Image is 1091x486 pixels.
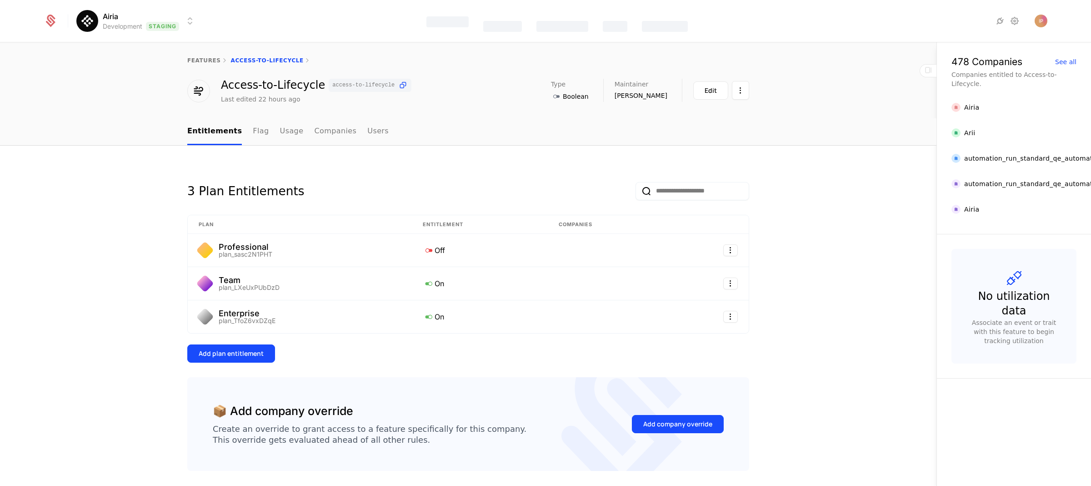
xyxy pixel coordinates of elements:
div: Arii [964,128,976,137]
div: Create an override to grant access to a feature specifically for this company. This override gets... [213,424,526,445]
div: Team [219,276,280,284]
img: automation_run_standard_qe_automation_1pf81 [951,179,961,188]
button: Select environment [79,11,195,31]
img: Airia [951,205,961,214]
ul: Choose Sub Page [187,118,389,145]
div: Development [103,22,142,31]
a: Usage [280,118,304,145]
div: Last edited 22 hours ago [221,95,300,104]
button: Select action [723,311,738,323]
div: Catalog [483,21,522,32]
div: 📦 Add company override [213,403,353,420]
div: Features [426,16,469,27]
span: Type [551,81,566,87]
img: Airia [951,103,961,112]
div: plan_LXeUxPUbDzD [219,284,280,291]
div: Companies entitled to Access-to-Lifecycle. [951,70,1076,88]
div: Add plan entitlement [199,349,264,358]
div: Add company override [643,420,712,429]
th: Entitlement [412,215,548,234]
span: Airia [103,11,118,22]
div: plan_TfoZ6vxDZqE [219,318,275,324]
button: Edit [693,81,728,100]
div: See all [1055,59,1076,65]
div: Enterprise [219,309,275,318]
button: Select action [723,244,738,256]
img: Ivana Popova [1035,15,1047,27]
div: Professional [219,243,272,251]
div: Off [423,244,537,256]
button: Open user button [1035,15,1047,27]
a: Users [367,118,389,145]
button: Select action [732,81,749,100]
div: Companies [536,21,588,32]
div: 3 Plan Entitlements [187,182,304,200]
div: Events [603,21,627,32]
div: Access-to-Lifecycle [221,79,411,92]
button: Select action [723,278,738,289]
th: Plan [188,215,412,234]
img: Airia [76,10,98,32]
span: [PERSON_NAME] [615,91,667,100]
div: Airia [964,205,979,214]
th: Companies [548,215,670,234]
button: Add company override [632,415,724,433]
div: plan_sasc2N1PHT [219,251,272,258]
div: Associate an event or trait with this feature to begin tracking utilization [966,318,1062,345]
span: Boolean [563,92,589,101]
a: Integrations [995,15,1006,26]
a: Settings [1009,15,1020,26]
a: Flag [253,118,269,145]
nav: Main [187,118,749,145]
span: Staging [146,22,179,31]
div: On [423,278,537,289]
a: features [187,57,221,64]
div: On [423,311,537,323]
span: access-to-lifecycle [332,82,395,88]
a: Companies [314,118,356,145]
div: No utilization data [970,289,1058,318]
button: Add plan entitlement [187,344,275,363]
div: Airia [964,103,979,112]
div: 478 Companies [951,57,1022,66]
img: Arii [951,128,961,137]
div: Edit [705,86,717,95]
a: Entitlements [187,118,242,145]
div: Components [642,21,688,32]
span: Maintainer [615,81,649,87]
img: automation_run_standard_qe_automation_1biq1 [951,154,961,163]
